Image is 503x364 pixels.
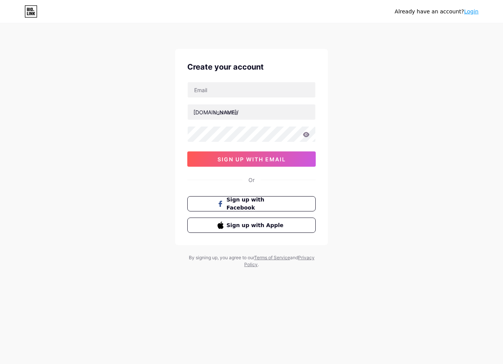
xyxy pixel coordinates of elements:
[188,104,315,120] input: username
[248,176,255,184] div: Or
[187,196,316,211] button: Sign up with Facebook
[188,82,315,97] input: Email
[254,255,290,260] a: Terms of Service
[193,108,239,116] div: [DOMAIN_NAME]/
[464,8,479,15] a: Login
[187,151,316,167] button: sign up with email
[395,8,479,16] div: Already have an account?
[227,221,286,229] span: Sign up with Apple
[187,218,316,233] button: Sign up with Apple
[227,196,286,212] span: Sign up with Facebook
[217,156,286,162] span: sign up with email
[187,61,316,73] div: Create your account
[187,254,316,268] div: By signing up, you agree to our and .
